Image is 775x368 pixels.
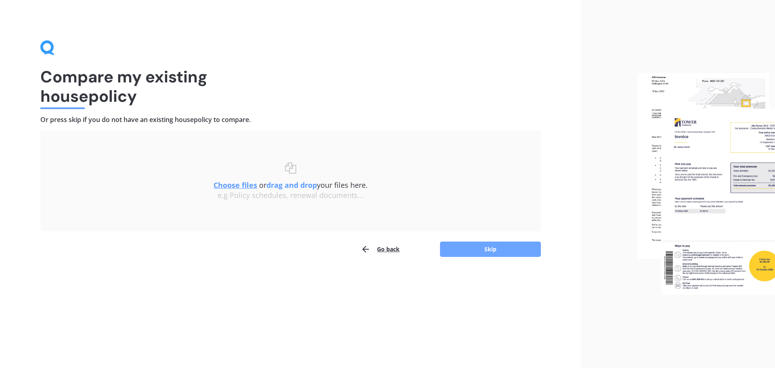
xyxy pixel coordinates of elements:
[40,67,541,106] h1: Compare my existing house policy
[637,73,775,295] img: files.webp
[266,180,317,190] b: drag and drop
[40,116,541,124] h4: Or press skip if you do not have an existing house policy to compare.
[214,180,257,190] u: Choose files
[57,191,525,200] div: e.g Policy schedules, renewal documents...
[214,180,368,190] span: or your files here.
[361,241,400,257] button: Go back
[440,242,541,257] button: Skip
